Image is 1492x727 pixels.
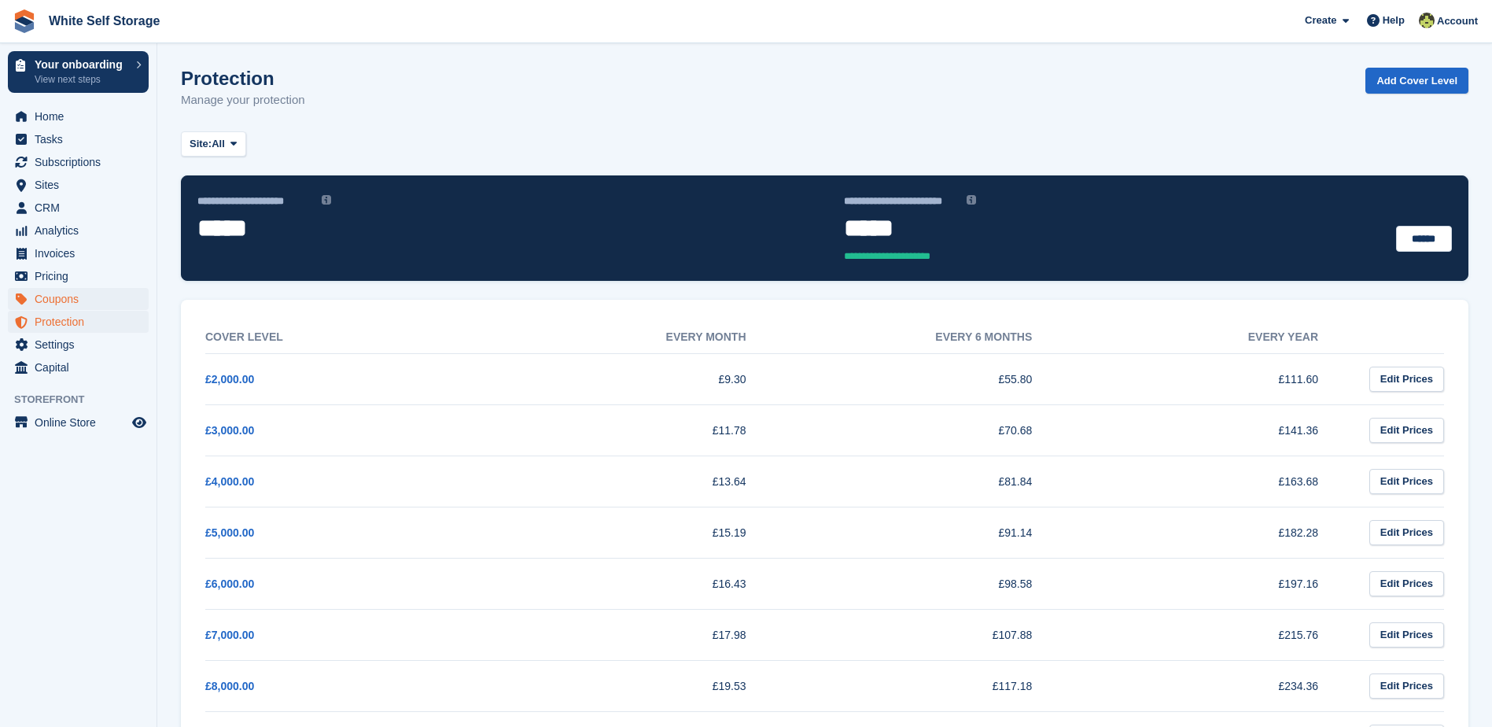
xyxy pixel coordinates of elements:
[205,629,254,641] a: £7,000.00
[8,265,149,287] a: menu
[778,321,1064,354] th: Every 6 months
[1383,13,1405,28] span: Help
[205,424,254,437] a: £3,000.00
[967,195,976,205] img: icon-info-grey-7440780725fd019a000dd9b08b2336e03edf1995a4989e88bcd33f0948082b44.svg
[181,131,246,157] button: Site: All
[14,392,157,408] span: Storefront
[1063,507,1350,558] td: £182.28
[778,609,1064,660] td: £107.88
[8,105,149,127] a: menu
[35,288,129,310] span: Coupons
[212,136,225,152] span: All
[492,404,778,456] td: £11.78
[1369,622,1444,648] a: Edit Prices
[35,197,129,219] span: CRM
[8,220,149,242] a: menu
[1063,456,1350,507] td: £163.68
[8,151,149,173] a: menu
[492,558,778,609] td: £16.43
[130,413,149,432] a: Preview store
[778,558,1064,609] td: £98.58
[778,456,1064,507] td: £81.84
[778,404,1064,456] td: £70.68
[492,609,778,660] td: £17.98
[35,265,129,287] span: Pricing
[35,59,128,70] p: Your onboarding
[205,373,254,386] a: £2,000.00
[13,9,36,33] img: stora-icon-8386f47178a22dfd0bd8f6a31ec36ba5ce8667c1dd55bd0f319d3a0aa187defe.svg
[35,128,129,150] span: Tasks
[1369,673,1444,699] a: Edit Prices
[190,136,212,152] span: Site:
[778,507,1064,558] td: £91.14
[1063,660,1350,711] td: £234.36
[8,174,149,196] a: menu
[492,507,778,558] td: £15.19
[778,660,1064,711] td: £117.18
[1369,520,1444,546] a: Edit Prices
[8,356,149,378] a: menu
[1369,571,1444,597] a: Edit Prices
[322,195,331,205] img: icon-info-grey-7440780725fd019a000dd9b08b2336e03edf1995a4989e88bcd33f0948082b44.svg
[492,660,778,711] td: £19.53
[35,220,129,242] span: Analytics
[35,356,129,378] span: Capital
[205,321,492,354] th: Cover Level
[1305,13,1336,28] span: Create
[492,321,778,354] th: Every month
[35,151,129,173] span: Subscriptions
[35,242,129,264] span: Invoices
[1419,13,1435,28] img: Jay White
[8,128,149,150] a: menu
[205,578,254,590] a: £6,000.00
[1063,321,1350,354] th: Every year
[181,91,305,109] p: Manage your protection
[1063,404,1350,456] td: £141.36
[1365,68,1468,94] a: Add Cover Level
[1369,469,1444,495] a: Edit Prices
[35,411,129,434] span: Online Store
[492,353,778,404] td: £9.30
[8,311,149,333] a: menu
[1063,558,1350,609] td: £197.16
[35,334,129,356] span: Settings
[35,311,129,333] span: Protection
[1369,418,1444,444] a: Edit Prices
[35,105,129,127] span: Home
[8,411,149,434] a: menu
[8,51,149,93] a: Your onboarding View next steps
[1063,353,1350,404] td: £111.60
[1437,13,1478,29] span: Account
[1369,367,1444,393] a: Edit Prices
[205,475,254,488] a: £4,000.00
[1063,609,1350,660] td: £215.76
[35,72,128,87] p: View next steps
[42,8,166,34] a: White Self Storage
[181,68,305,89] h1: Protection
[778,353,1064,404] td: £55.80
[8,242,149,264] a: menu
[8,334,149,356] a: menu
[492,456,778,507] td: £13.64
[205,526,254,539] a: £5,000.00
[8,288,149,310] a: menu
[8,197,149,219] a: menu
[35,174,129,196] span: Sites
[205,680,254,692] a: £8,000.00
